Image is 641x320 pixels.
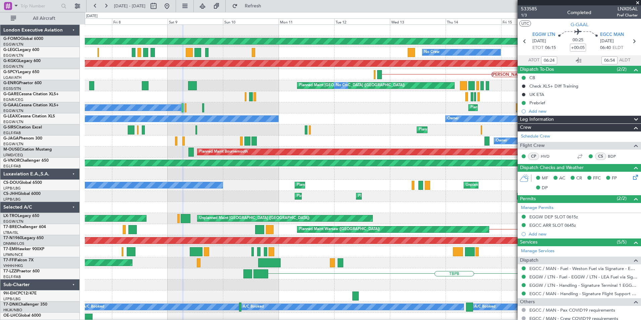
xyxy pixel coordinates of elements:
[529,291,638,297] a: EGCC / MAN - Handling - Signature Flight Support EGCC / MAN
[600,45,611,51] span: 06:40
[3,303,18,307] span: T7-DNK
[470,103,495,113] div: Planned Maint
[529,282,638,288] a: EGGW / LTN - Handling - Signature Terminal 1 EGGW / LTN
[3,291,18,296] span: 9H-EHC
[593,175,601,182] span: FFC
[3,263,23,268] a: VHHH/HKG
[334,18,390,24] div: Tue 12
[545,45,556,51] span: 06:15
[617,238,627,246] span: (5/5)
[3,53,23,58] a: EGGW/LTN
[3,258,15,262] span: T7-FFI
[529,83,578,89] div: Check XLS+ Diff Training
[3,252,23,257] a: LFMN/NCE
[529,75,535,81] div: CB
[3,247,44,251] a: T7-EMIHawker 900XP
[86,13,98,19] div: [DATE]
[299,81,405,91] div: Planned Maint [GEOGRAPHIC_DATA] ([GEOGRAPHIC_DATA])
[529,108,638,114] div: Add new
[573,37,583,44] span: 00:25
[3,42,23,47] a: EGGW/LTN
[297,191,402,201] div: Planned Maint [GEOGRAPHIC_DATA] ([GEOGRAPHIC_DATA])
[501,18,557,24] div: Fri 15
[3,197,21,202] a: LFPB/LBG
[112,18,168,24] div: Fri 8
[223,18,279,24] div: Sun 10
[595,153,606,160] div: CS
[3,48,18,52] span: G-LEGC
[17,16,71,21] span: All Aircraft
[3,92,59,96] a: G-GARECessna Citation XLS+
[3,125,42,129] a: G-SIRSCitation Excel
[3,103,59,107] a: G-GAALCessna Citation XLS+
[3,214,18,218] span: LX-TRO
[542,185,548,192] span: DP
[520,257,538,264] span: Dispatch
[229,1,269,11] button: Refresh
[3,153,23,158] a: LFMD/CEQ
[83,302,104,312] div: A/C Booked
[358,191,464,201] div: Planned Maint [GEOGRAPHIC_DATA] ([GEOGRAPHIC_DATA])
[521,5,537,12] span: 533585
[3,114,55,118] a: G-LEAXCessna Citation XLS
[3,159,49,163] a: G-VNORChallenger 650
[521,205,553,211] a: Manage Permits
[3,269,17,273] span: T7-LZZI
[3,192,41,196] a: CS-JHHGlobal 6000
[3,64,23,69] a: EGGW/LTN
[3,236,22,240] span: T7-N1960
[3,119,23,124] a: EGGW/LTN
[3,114,18,118] span: G-LEAX
[3,258,34,262] a: T7-FFIFalcon 7X
[613,45,623,51] span: ELDT
[3,92,19,96] span: G-GARE
[3,37,43,41] a: G-FOMOGlobal 6000
[3,303,47,307] a: T7-DNKChallenger 350
[466,180,576,190] div: Unplanned Maint [GEOGRAPHIC_DATA] ([GEOGRAPHIC_DATA])
[600,38,614,45] span: [DATE]
[612,175,617,182] span: FP
[617,195,627,202] span: (2/2)
[520,195,536,203] span: Permits
[528,57,539,64] span: ATOT
[542,175,548,182] span: MF
[199,147,248,157] div: Planned Maint Bournemouth
[520,116,554,123] span: Leg Information
[617,5,638,12] span: LNX05AL
[3,241,24,246] a: DNMM/LOS
[559,175,565,182] span: AC
[446,18,501,24] div: Thu 14
[3,236,44,240] a: T7-N1960Legacy 650
[3,137,42,141] a: G-JAGAPhenom 300
[3,225,17,229] span: T7-BRE
[3,308,22,313] a: HKJK/NBO
[3,70,18,74] span: G-SPCY
[3,148,52,152] a: M-OUSECitation Mustang
[279,18,334,24] div: Mon 11
[3,137,19,141] span: G-JAGA
[3,159,20,163] span: G-VNOR
[520,298,535,306] span: Others
[3,181,42,185] a: CS-DOUGlobal 6500
[7,13,73,24] button: All Aircraft
[114,3,145,9] span: [DATE] - [DATE]
[520,164,584,172] span: Dispatch Checks and Weather
[532,32,555,38] span: EGGW LTN
[532,38,546,45] span: [DATE]
[3,148,19,152] span: M-OUSE
[601,56,618,64] input: --:--
[424,47,440,57] div: No Crew
[541,56,557,64] input: --:--
[619,57,630,64] span: ALDT
[521,12,537,18] span: 1/3
[541,153,556,159] a: HVD
[571,21,588,28] span: G-GAAL
[529,222,576,228] div: EGCC ARR SLOT 0645z
[3,164,21,169] a: EGLF/FAB
[3,142,23,147] a: EGGW/LTN
[3,291,37,296] a: 9H-EHCPC12/47E
[529,100,545,106] div: Prebrief
[419,125,524,135] div: Planned Maint [GEOGRAPHIC_DATA] ([GEOGRAPHIC_DATA])
[529,307,615,313] a: EGCC / MAN - Pax COVID19 requirements
[3,230,18,235] a: LTBA/ISL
